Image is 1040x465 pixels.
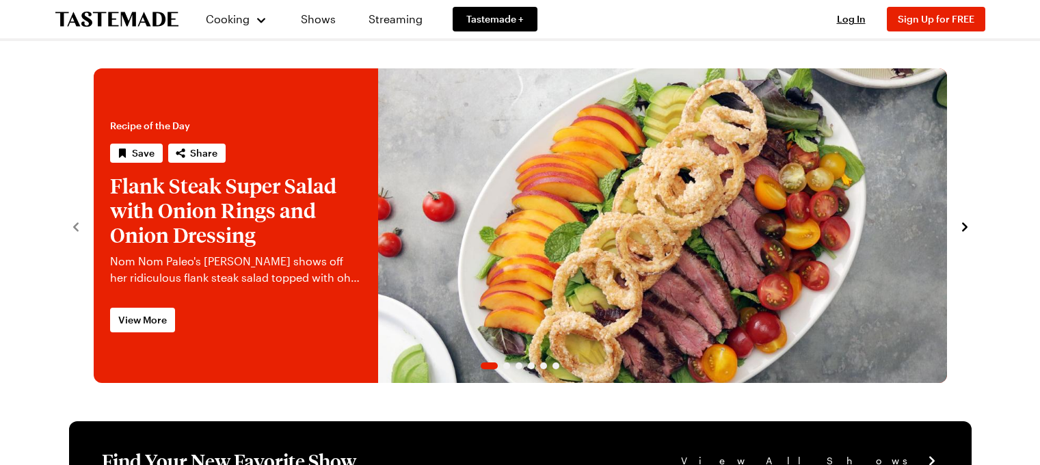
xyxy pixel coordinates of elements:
[481,362,498,369] span: Go to slide 1
[466,12,524,26] span: Tastemade +
[110,308,175,332] a: View More
[516,362,522,369] span: Go to slide 3
[958,217,972,234] button: navigate to next item
[898,13,974,25] span: Sign Up for FREE
[837,13,866,25] span: Log In
[206,12,250,25] span: Cooking
[168,144,226,163] button: Share
[190,146,217,160] span: Share
[528,362,535,369] span: Go to slide 4
[206,3,268,36] button: Cooking
[118,313,167,327] span: View More
[94,68,947,383] div: 1 / 6
[453,7,537,31] a: Tastemade +
[824,12,879,26] button: Log In
[887,7,985,31] button: Sign Up for FREE
[69,217,83,234] button: navigate to previous item
[132,146,155,160] span: Save
[503,362,510,369] span: Go to slide 2
[552,362,559,369] span: Go to slide 6
[540,362,547,369] span: Go to slide 5
[110,144,163,163] button: Save recipe
[55,12,178,27] a: To Tastemade Home Page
